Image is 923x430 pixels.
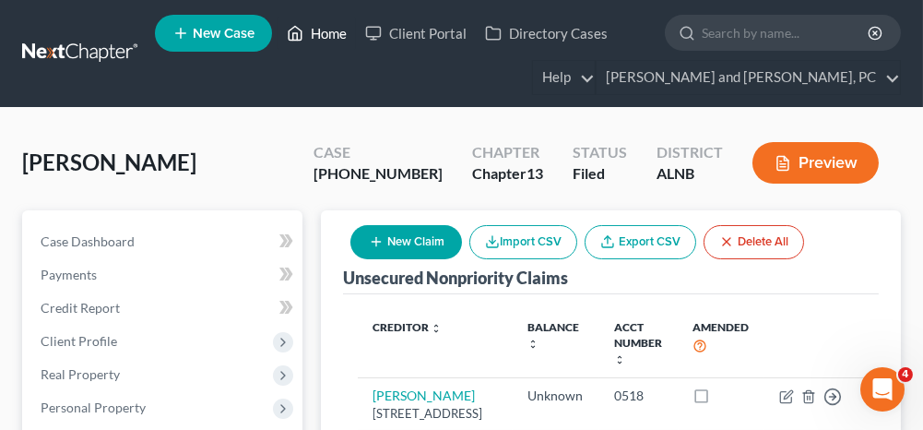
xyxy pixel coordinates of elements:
span: Real Property [41,366,120,382]
div: Unknown [527,387,585,405]
i: unfold_more [614,354,625,365]
a: Directory Cases [476,17,617,50]
div: [PHONE_NUMBER] [314,163,443,185]
div: Chapter [472,163,543,185]
button: Import CSV [469,225,577,259]
div: District [657,142,723,163]
button: Delete All [704,225,804,259]
i: unfold_more [431,323,442,334]
div: [STREET_ADDRESS] [373,405,498,423]
span: 13 [527,164,543,182]
a: [PERSON_NAME] [373,388,475,403]
a: Client Portal [356,17,476,50]
a: Credit Report [26,292,302,325]
a: Balance unfold_more [527,320,579,350]
a: Payments [26,258,302,292]
i: unfold_more [527,339,538,350]
input: Search by name... [702,16,870,50]
div: Status [573,142,627,163]
div: ALNB [657,163,723,185]
div: Case [314,142,443,163]
th: Amended [679,309,764,378]
div: 0518 [614,387,663,405]
button: New Claim [350,225,462,259]
span: Personal Property [41,400,146,415]
iframe: Intercom live chat [860,367,905,412]
span: New Case [193,27,254,41]
a: Acct Number unfold_more [614,320,662,365]
a: Export CSV [585,225,696,259]
button: Preview [752,142,879,184]
a: Help [533,61,595,94]
span: [PERSON_NAME] [22,149,196,175]
div: Unsecured Nonpriority Claims [343,267,568,289]
span: Case Dashboard [41,233,135,249]
span: 4 [898,367,913,382]
div: Chapter [472,142,543,163]
span: Credit Report [41,300,120,316]
span: Client Profile [41,333,117,349]
span: Payments [41,267,97,282]
div: Filed [573,163,627,185]
a: Home [278,17,356,50]
a: Case Dashboard [26,225,302,258]
a: [PERSON_NAME] and [PERSON_NAME], PC [597,61,900,94]
a: Creditor unfold_more [373,320,442,334]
